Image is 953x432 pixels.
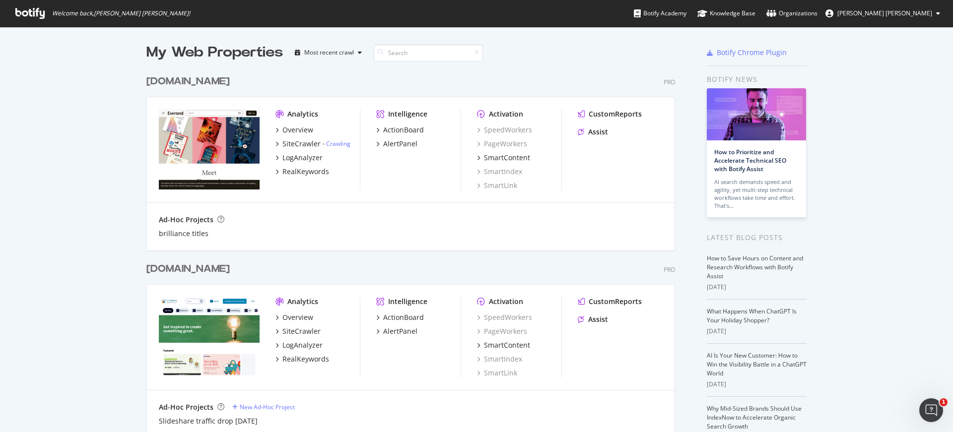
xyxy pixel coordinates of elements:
a: SmartLink [477,368,517,378]
div: AI search demands speed and agility, yet multi-step technical workflows take time and effort. Tha... [714,178,799,210]
div: Ad-Hoc Projects [159,402,213,412]
a: AI Is Your New Customer: How to Win the Visibility Battle in a ChatGPT World [707,351,807,377]
a: Crawling [326,139,350,148]
div: New Ad-Hoc Project [240,403,295,411]
div: [DATE] [707,327,807,336]
a: Overview [275,312,313,322]
div: SiteCrawler [282,139,321,149]
a: SmartContent [477,153,530,163]
a: PageWorkers [477,139,527,149]
div: SmartContent [484,153,530,163]
a: SpeedWorkers [477,125,532,135]
div: Activation [489,297,523,307]
a: New Ad-Hoc Project [232,403,295,411]
a: How to Save Hours on Content and Research Workflows with Botify Assist [707,254,803,280]
div: Pro [664,78,675,86]
span: 1 [940,398,948,406]
a: SiteCrawler- Crawling [275,139,350,149]
div: Analytics [287,109,318,119]
a: CustomReports [578,297,642,307]
div: LogAnalyzer [282,153,323,163]
div: Ad-Hoc Projects [159,215,213,225]
div: Most recent crawl [304,50,354,56]
img: slideshare.net [159,297,260,377]
div: Organizations [766,8,817,18]
a: LogAnalyzer [275,340,323,350]
a: Slideshare traffic drop [DATE] [159,416,258,426]
button: [PERSON_NAME] [PERSON_NAME] [817,5,948,21]
a: What Happens When ChatGPT Is Your Holiday Shopper? [707,307,797,324]
div: [DOMAIN_NAME] [146,262,230,276]
a: CustomReports [578,109,642,119]
a: SiteCrawler [275,326,321,336]
a: Why Mid-Sized Brands Should Use IndexNow to Accelerate Organic Search Growth [707,404,802,431]
a: How to Prioritize and Accelerate Technical SEO with Botify Assist [714,148,786,173]
span: Cooper Bernier [837,9,932,17]
div: ActionBoard [383,125,424,135]
a: [DOMAIN_NAME] [146,262,234,276]
div: Intelligence [388,297,427,307]
div: RealKeywords [282,354,329,364]
a: Assist [578,127,608,137]
div: SiteCrawler [282,326,321,336]
a: [DOMAIN_NAME] [146,74,234,89]
a: brilliance titles [159,229,208,239]
div: Intelligence [388,109,427,119]
div: [DOMAIN_NAME] [146,74,230,89]
div: SmartContent [484,340,530,350]
a: SmartIndex [477,354,522,364]
div: [DATE] [707,380,807,389]
div: Overview [282,125,313,135]
input: Search [374,44,483,62]
a: ActionBoard [376,125,424,135]
a: AlertPanel [376,139,417,149]
a: RealKeywords [275,167,329,177]
a: Botify Chrome Plugin [707,48,787,58]
a: ActionBoard [376,312,424,322]
div: My Web Properties [146,43,283,62]
div: Analytics [287,297,318,307]
div: Assist [588,127,608,137]
div: LogAnalyzer [282,340,323,350]
div: AlertPanel [383,139,417,149]
a: SmartContent [477,340,530,350]
div: Botify Chrome Plugin [717,48,787,58]
a: Assist [578,314,608,324]
button: Most recent crawl [291,45,366,61]
div: - [323,139,350,148]
div: [DATE] [707,283,807,292]
div: CustomReports [589,297,642,307]
div: Botify Academy [634,8,686,18]
div: AlertPanel [383,326,417,336]
a: AlertPanel [376,326,417,336]
a: SpeedWorkers [477,312,532,322]
a: PageWorkers [477,326,527,336]
img: How to Prioritize and Accelerate Technical SEO with Botify Assist [707,88,806,140]
div: Assist [588,314,608,324]
span: Welcome back, [PERSON_NAME] [PERSON_NAME] ! [52,9,190,17]
div: Pro [664,265,675,274]
div: CustomReports [589,109,642,119]
img: everand.com [159,109,260,189]
div: ActionBoard [383,312,424,322]
div: Latest Blog Posts [707,232,807,243]
div: Activation [489,109,523,119]
a: SmartIndex [477,167,522,177]
a: LogAnalyzer [275,153,323,163]
div: Botify news [707,74,807,85]
div: RealKeywords [282,167,329,177]
a: SmartLink [477,181,517,190]
iframe: Intercom live chat [919,398,943,422]
a: RealKeywords [275,354,329,364]
div: Overview [282,312,313,322]
div: Knowledge Base [697,8,755,18]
